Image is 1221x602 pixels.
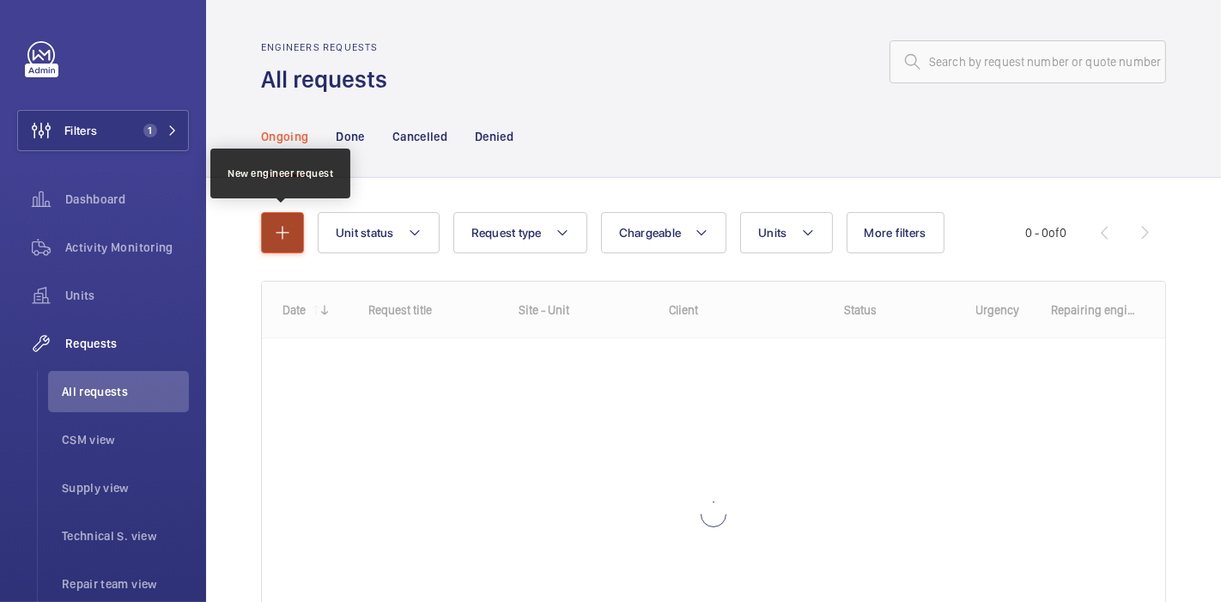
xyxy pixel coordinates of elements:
[261,41,398,53] h2: Engineers requests
[336,226,394,240] span: Unit status
[65,335,189,352] span: Requests
[336,128,364,145] p: Done
[65,239,189,256] span: Activity Monitoring
[17,110,189,151] button: Filters1
[62,479,189,496] span: Supply view
[1025,227,1066,239] span: 0 - 0 0
[62,527,189,544] span: Technical S. view
[740,212,832,253] button: Units
[847,212,945,253] button: More filters
[228,166,333,181] div: New engineer request
[62,431,189,448] span: CSM view
[475,128,513,145] p: Denied
[65,191,189,208] span: Dashboard
[65,287,189,304] span: Units
[619,226,682,240] span: Chargeable
[261,64,398,95] h1: All requests
[1048,226,1060,240] span: of
[865,226,926,240] span: More filters
[143,124,157,137] span: 1
[62,383,189,400] span: All requests
[471,226,542,240] span: Request type
[392,128,447,145] p: Cancelled
[453,212,587,253] button: Request type
[261,128,308,145] p: Ongoing
[64,122,97,139] span: Filters
[601,212,727,253] button: Chargeable
[758,226,787,240] span: Units
[890,40,1166,83] input: Search by request number or quote number
[318,212,440,253] button: Unit status
[62,575,189,593] span: Repair team view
